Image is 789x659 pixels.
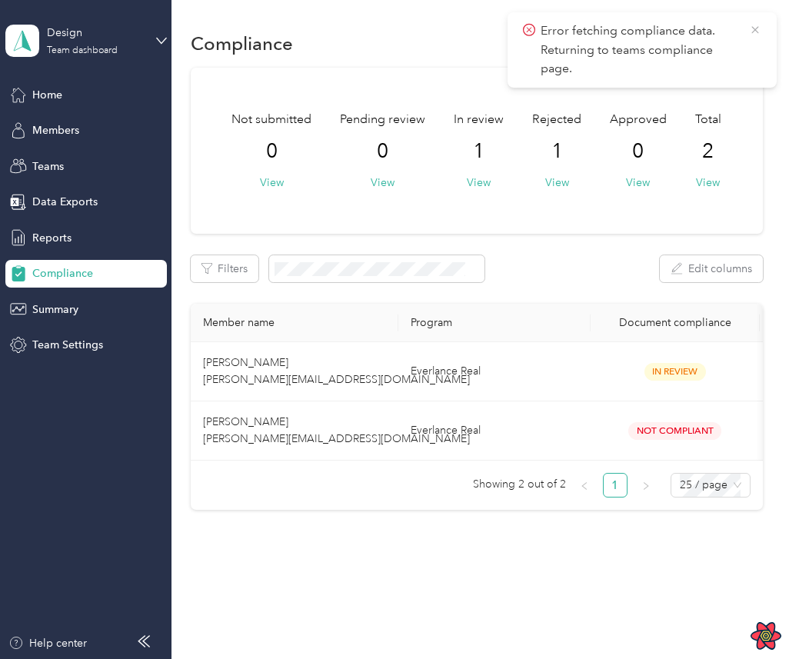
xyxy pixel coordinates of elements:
li: Next Page [634,473,658,498]
span: 0 [632,139,644,164]
button: View [467,175,491,191]
button: Filters [191,255,258,282]
span: 0 [266,139,278,164]
span: Not Compliant [628,422,721,440]
span: Pending review [340,111,425,129]
span: Approved [610,111,667,129]
iframe: Everlance-gr Chat Button Frame [703,573,789,659]
span: Rejected [532,111,581,129]
td: Everlance Real [398,401,591,461]
span: Summary [32,301,78,318]
th: Member name [191,304,398,342]
span: Team Settings [32,337,103,353]
li: 1 [603,473,628,498]
button: View [626,175,650,191]
button: View [545,175,569,191]
span: Home [32,87,62,103]
th: Program [398,304,591,342]
button: View [696,175,720,191]
span: In Review [644,363,706,381]
span: In review [454,111,504,129]
div: Document compliance [603,316,747,329]
div: Team dashboard [47,46,118,55]
span: Total [695,111,721,129]
button: Help center [8,635,87,651]
h1: Compliance [191,35,293,52]
span: [PERSON_NAME] [PERSON_NAME][EMAIL_ADDRESS][DOMAIN_NAME] [203,415,470,445]
span: Reports [32,230,72,246]
button: Edit columns [660,255,763,282]
li: Previous Page [572,473,597,498]
span: 25 / page [680,474,741,497]
span: Teams [32,158,64,175]
span: [PERSON_NAME] [PERSON_NAME][EMAIL_ADDRESS][DOMAIN_NAME] [203,356,470,386]
span: 0 [377,139,388,164]
span: Compliance [32,265,93,281]
span: Members [32,122,79,138]
button: View [260,175,284,191]
button: View [371,175,394,191]
span: left [580,481,589,491]
button: Open React Query Devtools [751,621,781,651]
span: 2 [702,139,714,164]
td: Everlance Real [398,342,591,401]
div: Page Size [671,473,751,498]
div: Design [47,25,143,41]
p: Error fetching compliance data. Returning to teams compliance page. [541,22,737,78]
button: left [572,473,597,498]
span: Showing 2 out of 2 [473,473,566,496]
span: 1 [473,139,484,164]
a: 1 [604,474,627,497]
button: right [634,473,658,498]
span: 1 [551,139,563,164]
span: right [641,481,651,491]
span: Data Exports [32,194,98,210]
span: Not submitted [231,111,311,129]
